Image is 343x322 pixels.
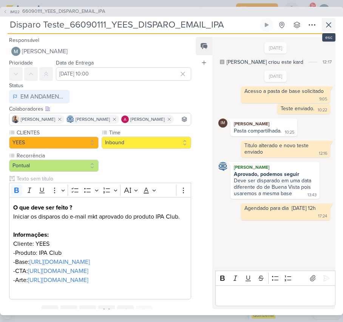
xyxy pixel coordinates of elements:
span: [PERSON_NAME] [21,116,55,123]
div: 12:17 [323,59,332,65]
div: Editor editing area: main [9,197,191,299]
input: Texto sem título [15,175,191,183]
div: 17:24 [318,213,327,219]
img: Mariana Amorim [11,47,20,56]
div: 13:43 [307,192,317,198]
label: Responsável [9,37,39,43]
div: 9:05 [319,96,327,102]
label: Time [108,129,191,137]
div: Editor editing area: main [215,285,335,306]
div: Pasta compartilhada. [234,128,281,134]
strong: Aprovado, podemos seguir [234,171,299,177]
div: Editor toolbar [9,183,191,197]
div: Acesso a pasta de base solicitado [244,88,324,94]
div: Deve ser disparado em uma data diferente do de Buena Vista pois usaremos a mesma base [234,177,313,197]
label: CLIENTES [16,129,99,137]
div: [PERSON_NAME] criou este kard [227,58,303,66]
input: Select a date [56,67,191,81]
div: EM ANDAMENTO [20,92,66,101]
span: [PERSON_NAME] [22,47,68,56]
div: 12:16 [319,151,327,157]
div: esc [322,33,335,42]
button: YEES [9,137,99,149]
div: Teste enviado. [281,105,314,112]
img: Iara Santos [12,116,19,123]
strong: O que deve ser feito ? [13,204,72,211]
input: Buscar [175,115,189,124]
button: [PERSON_NAME] [9,45,191,58]
p: -Base: [13,257,187,267]
img: Caroline Traven De Andrade [218,162,227,171]
div: Isabella Machado Guimarães [218,119,227,128]
button: Inbound [102,137,191,149]
label: Data de Entrega [56,60,94,66]
div: Ligar relógio [264,22,270,28]
a: [URL][DOMAIN_NAME] [29,258,90,266]
p: IM [221,121,225,125]
span: [PERSON_NAME] [130,116,165,123]
label: Recorrência [16,152,99,160]
button: Pontual [9,160,99,172]
p: Cliente: YEES [13,239,187,248]
p: -Arte: [13,276,187,285]
a: [URL][DOMAIN_NAME] [28,267,88,275]
a: [URL][DOMAIN_NAME] [28,276,88,284]
div: 10:25 [285,129,294,136]
p: -Produto: IPA Club [13,248,187,257]
strong: Informações: [13,231,49,239]
div: [PERSON_NAME] [232,163,318,171]
button: EM ANDAMENTO [9,90,70,103]
label: Prioridade [9,60,33,66]
div: [PERSON_NAME] [232,120,296,128]
div: Editor toolbar [215,271,335,285]
p: -CTA: [13,267,187,276]
div: Titulo alterado e novo teste enviado [244,142,310,155]
div: Colaboradores [9,105,191,113]
p: Iniciar os disparos do e-mail mkt aprovado do produto IPA Club. [13,212,187,230]
img: Caroline Traven De Andrade [66,116,74,123]
img: Alessandra Gomes [121,116,129,123]
input: Kard Sem Título [8,18,258,32]
div: Agendado para dia [DATE] 12h [244,205,316,211]
label: Status [9,82,23,89]
div: 10:22 [318,107,327,113]
span: [PERSON_NAME] [76,116,110,123]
